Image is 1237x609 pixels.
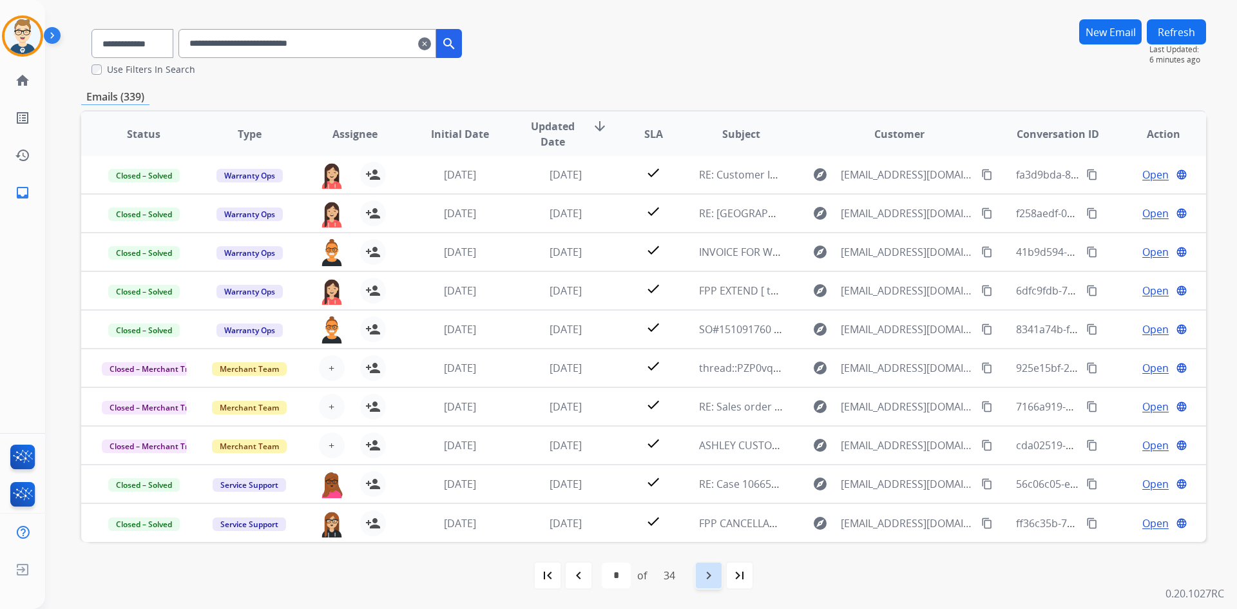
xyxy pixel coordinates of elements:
mat-icon: check [646,242,661,258]
span: Initial Date [431,126,489,142]
mat-icon: last_page [732,568,747,583]
span: Type [238,126,262,142]
img: agent-avatar [319,200,345,227]
mat-icon: check [646,436,661,451]
span: Closed – Solved [108,169,180,182]
button: + [319,432,345,458]
mat-icon: content_copy [1086,362,1098,374]
span: 925e15bf-223a-4b1c-875e-11757d999a6c [1016,361,1213,375]
mat-icon: inbox [15,185,30,200]
span: Open [1142,283,1169,298]
span: Closed – Solved [108,478,180,492]
span: Service Support [213,517,286,531]
span: [DATE] [444,245,476,259]
mat-icon: person_add [365,167,381,182]
button: New Email [1079,19,1142,44]
span: Open [1142,438,1169,453]
span: Conversation ID [1017,126,1099,142]
span: Merchant Team [212,401,287,414]
mat-icon: explore [812,322,828,337]
mat-icon: search [441,36,457,52]
img: agent-avatar [319,510,345,537]
mat-icon: person_add [365,476,381,492]
span: [DATE] [444,361,476,375]
span: RE: Customer Invoice – [PERSON_NAME] [ thread::J2oUOF3DA-aIDT55KikSRTk:: ] [699,168,1079,182]
span: Closed – Solved [108,285,180,298]
span: [DATE] [444,322,476,336]
span: [DATE] [550,516,582,530]
mat-icon: content_copy [981,208,993,219]
span: Closed – Merchant Transfer [102,401,220,414]
span: [EMAIL_ADDRESS][DOMAIN_NAME] [841,283,973,298]
span: Open [1142,516,1169,531]
span: Assignee [332,126,378,142]
img: agent-avatar [319,162,345,189]
mat-icon: first_page [540,568,555,583]
mat-icon: content_copy [1086,246,1098,258]
mat-icon: person_add [365,516,381,531]
span: FPP EXTEND [ thread::gWTk2-zRCLeJg39H_drjfDk:: ] [699,284,941,298]
img: agent-avatar [319,278,345,305]
span: [EMAIL_ADDRESS][DOMAIN_NAME] [841,322,973,337]
mat-icon: content_copy [981,362,993,374]
span: + [329,360,334,376]
span: Closed – Merchant Transfer [102,440,220,453]
span: [DATE] [550,322,582,336]
span: 8341a74b-f5ef-42e3-98dc-7418542fe12a [1016,322,1207,336]
mat-icon: language [1176,478,1187,490]
span: RE: Case 10665556. Warranty Service Scheduled [ thread::0vk6buK9BROV3YkQBxZCXDk:: ] [699,477,1129,491]
img: agent-avatar [319,471,345,498]
mat-icon: home [15,73,30,88]
div: of [637,568,647,583]
mat-icon: content_copy [981,478,993,490]
span: Open [1142,244,1169,260]
span: fa3d9bda-857b-4266-98e4-fca81e3eb508 [1016,168,1212,182]
span: + [329,438,334,453]
span: Closed – Solved [108,517,180,531]
span: [EMAIL_ADDRESS][DOMAIN_NAME] [841,206,973,221]
span: Closed – Solved [108,324,180,337]
mat-icon: content_copy [1086,208,1098,219]
span: RE: Sales order number: 1500924000 [ thread::Vh_baEp2A2ucYEWp6xSjLjk:: ] [699,400,1066,414]
mat-icon: language [1176,440,1187,451]
mat-icon: check [646,320,661,335]
span: [DATE] [444,516,476,530]
mat-icon: language [1176,324,1187,335]
mat-icon: content_copy [1086,440,1098,451]
span: [EMAIL_ADDRESS][DOMAIN_NAME] [841,438,973,453]
mat-icon: check [646,474,661,490]
span: cda02519-629f-40a3-a3f7-855553109118 [1016,438,1209,452]
mat-icon: language [1176,246,1187,258]
span: FPP CANCELLATION REQUEST [ thread::1HabQkcgBsORgRhJxVUPyjk:: ] [699,516,1033,530]
span: 56c06c05-e590-47cc-839a-4cfc4f27706f [1016,477,1203,491]
mat-icon: person_add [365,438,381,453]
mat-icon: content_copy [1086,517,1098,529]
span: [EMAIL_ADDRESS][DOMAIN_NAME] [841,167,973,182]
button: + [319,355,345,381]
span: INVOICE FOR WARRANTY CLAIM; [PERSON_NAME] [ thread::c-Dol1JNAimxhgrU8h0qqzk:: ] [699,245,1122,259]
span: SLA [644,126,663,142]
span: [EMAIL_ADDRESS][DOMAIN_NAME] [841,360,973,376]
mat-icon: content_copy [1086,478,1098,490]
span: [DATE] [444,438,476,452]
span: Updated Date [524,119,582,150]
mat-icon: language [1176,285,1187,296]
mat-icon: language [1176,401,1187,412]
mat-icon: content_copy [981,440,993,451]
img: agent-avatar [319,316,345,343]
span: ASHLEY CUSTOMER CARE [ thread::646mtE0ZDRqWvBMhmrfhJDk:: ] [699,438,1023,452]
mat-icon: explore [812,438,828,453]
mat-icon: explore [812,476,828,492]
mat-icon: check [646,397,661,412]
mat-icon: check [646,514,661,529]
span: Service Support [213,478,286,492]
mat-icon: person_add [365,322,381,337]
span: Open [1142,360,1169,376]
mat-icon: check [646,165,661,180]
span: [DATE] [444,284,476,298]
mat-icon: language [1176,362,1187,374]
span: 6 minutes ago [1149,55,1206,65]
mat-icon: explore [812,516,828,531]
span: Warranty Ops [216,169,283,182]
mat-icon: content_copy [1086,169,1098,180]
